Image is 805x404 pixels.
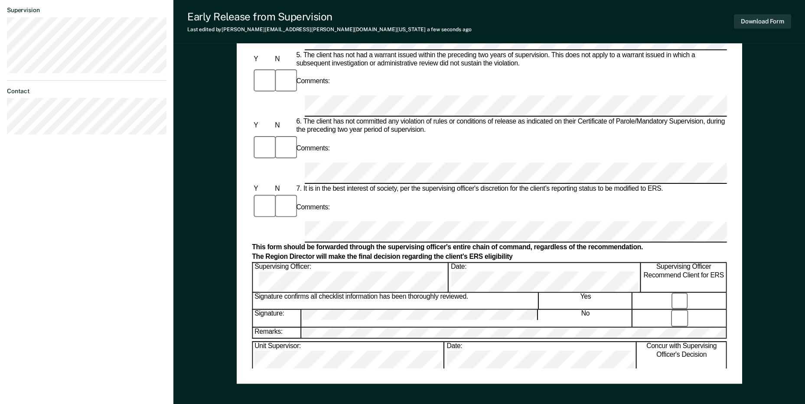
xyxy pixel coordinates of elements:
div: Signature confirms all checklist information has been thoroughly reviewed. [253,293,538,309]
div: N [273,122,294,131]
div: N [273,185,294,194]
div: Signature: [253,310,301,326]
dt: Contact [7,88,166,95]
div: 7. It is in the best interest of society, per the supervising officer's discretion for the client... [294,185,727,194]
span: a few seconds ago [427,26,472,33]
div: N [273,55,294,64]
div: Supervising Officer Recommend Client for ERS [641,263,727,292]
div: Concur with Supervising Officer's Decision [637,342,727,371]
div: Comments: [294,144,331,153]
div: This form should be forwarded through the supervising officer's entire chain of command, regardle... [252,244,727,252]
dt: Supervision [7,7,166,14]
div: Comments: [294,203,331,212]
div: Supervising Officer: [253,263,448,292]
div: No [539,310,632,326]
div: The Region Director will make the final decision regarding the client's ERS eligibility [252,253,727,262]
div: Y [252,122,273,131]
div: Early Release from Supervision [187,10,472,23]
div: 5. The client has not had a warrant issued within the preceding two years of supervision. This do... [294,51,727,68]
button: Download Form [734,14,791,29]
div: Date: [445,342,636,371]
div: Unit Supervisor: [253,342,444,371]
div: Date: [449,263,640,292]
div: Last edited by [PERSON_NAME][EMAIL_ADDRESS][PERSON_NAME][DOMAIN_NAME][US_STATE] [187,26,472,33]
div: Comments: [294,77,331,86]
div: Yes [539,293,632,309]
div: 6. The client has not committed any violation of rules or conditions of release as indicated on t... [294,118,727,135]
div: Y [252,55,273,64]
div: Y [252,185,273,194]
div: Remarks: [253,328,301,338]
